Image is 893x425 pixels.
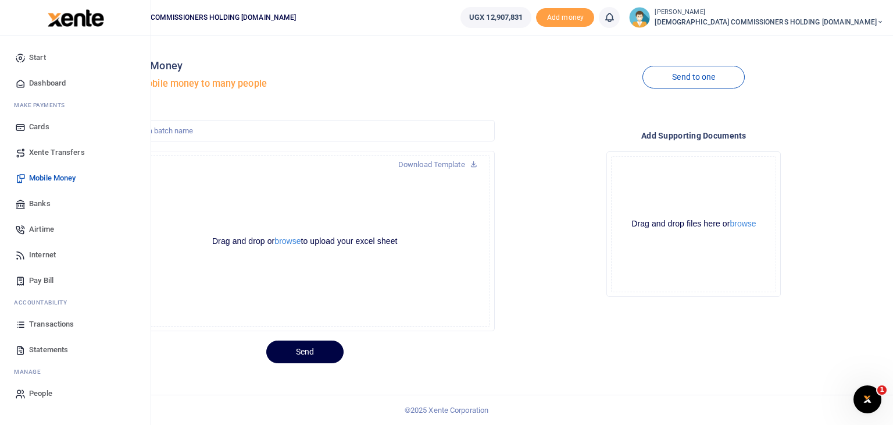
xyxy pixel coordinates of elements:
[730,219,756,228] button: browse
[29,147,85,158] span: Xente Transfers
[9,242,141,268] a: Internet
[29,198,51,210] span: Banks
[29,77,66,89] span: Dashboard
[47,13,104,22] a: logo-small logo-large logo-large
[9,268,141,293] a: Pay Bill
[9,311,141,337] a: Transactions
[536,8,594,27] span: Add money
[9,70,141,96] a: Dashboard
[9,363,141,381] li: M
[877,385,887,395] span: 1
[9,140,141,165] a: Xente Transfers
[29,388,52,399] span: People
[629,7,650,28] img: profile-user
[9,45,141,70] a: Start
[612,218,776,229] div: Drag and drop files here or
[606,151,781,297] div: File Uploader
[266,341,344,363] button: Send
[460,7,531,28] a: UGX 12,907,831
[29,52,46,63] span: Start
[9,293,141,311] li: Ac
[9,191,141,217] a: Banks
[274,237,301,245] button: browse
[29,121,49,133] span: Cards
[9,217,141,242] a: Airtime
[853,385,881,413] iframe: Intercom live chat
[20,367,41,376] span: anage
[9,96,141,114] li: M
[536,8,594,27] li: Toup your wallet
[115,120,495,142] input: Create a batch name
[9,114,141,140] a: Cards
[48,9,104,27] img: logo-large
[642,66,745,88] a: Send to one
[456,7,536,28] li: Wallet ballance
[9,165,141,191] a: Mobile Money
[29,224,54,235] span: Airtime
[655,8,884,17] small: [PERSON_NAME]
[115,59,495,72] h4: Mobile Money
[115,78,495,90] h5: Send mobile money to many people
[115,151,495,331] div: File Uploader
[29,275,53,286] span: Pay Bill
[20,101,65,109] span: ake Payments
[504,129,884,142] h4: Add supporting Documents
[23,298,67,307] span: countability
[655,17,884,27] span: [DEMOGRAPHIC_DATA] COMMISSIONERS HOLDING [DOMAIN_NAME]
[29,318,74,330] span: Transactions
[29,172,76,184] span: Mobile Money
[629,7,884,28] a: profile-user [PERSON_NAME] [DEMOGRAPHIC_DATA] COMMISSIONERS HOLDING [DOMAIN_NAME]
[469,12,523,23] span: UGX 12,907,831
[70,12,301,23] span: [DEMOGRAPHIC_DATA] COMMISSIONERS HOLDING [DOMAIN_NAME]
[29,344,68,356] span: Statements
[389,155,487,174] a: Download Template
[29,249,56,261] span: Internet
[536,12,594,21] a: Add money
[165,236,444,247] div: Drag and drop or to upload your excel sheet
[9,381,141,406] a: People
[9,337,141,363] a: Statements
